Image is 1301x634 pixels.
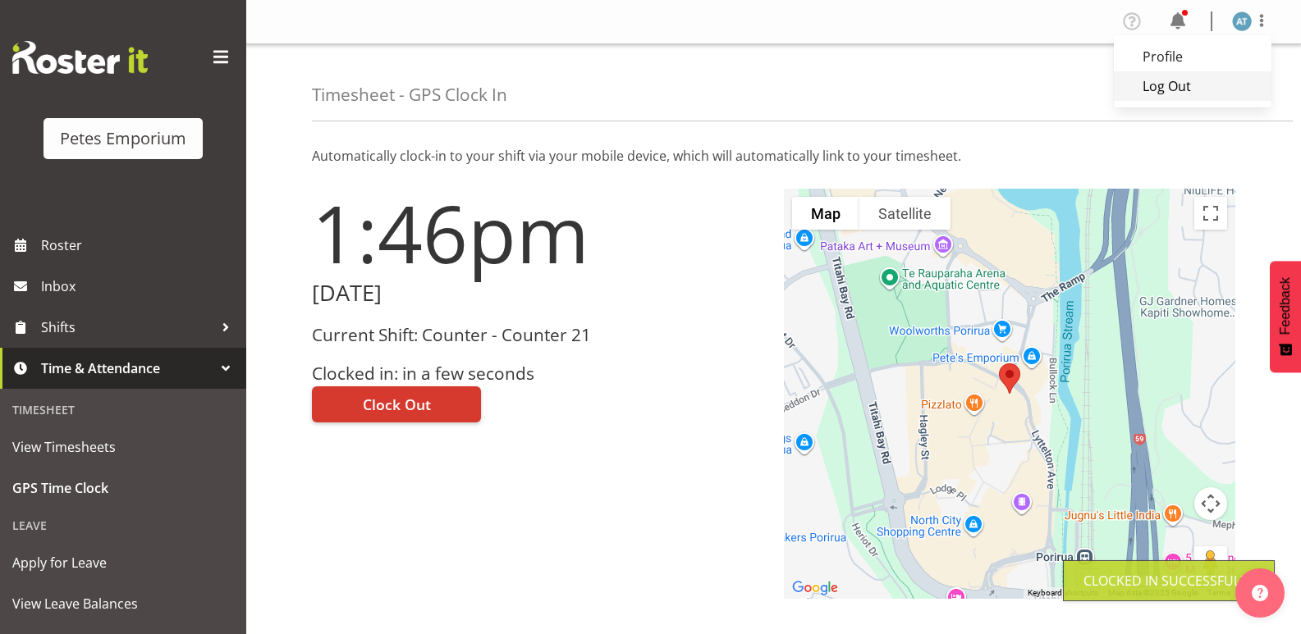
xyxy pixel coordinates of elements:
[788,577,842,599] img: Google
[788,577,842,599] a: Open this area in Google Maps (opens a new window)
[1252,585,1268,601] img: help-xxl-2.png
[1194,487,1227,520] button: Map camera controls
[1194,546,1227,579] button: Drag Pegman onto the map to open Street View
[12,476,234,500] span: GPS Time Clock
[312,386,481,422] button: Clock Out
[1083,571,1254,591] div: Clocked in Successfully
[4,509,242,542] div: Leave
[4,393,242,426] div: Timesheet
[41,233,238,258] span: Roster
[1194,197,1227,230] button: Toggle fullscreen view
[1278,277,1293,335] span: Feedback
[312,326,764,344] h3: Current Shift: Counter - Counter 21
[12,591,234,616] span: View Leave Balances
[312,189,764,277] h1: 1:46pm
[41,315,213,340] span: Shifts
[12,550,234,575] span: Apply for Leave
[792,197,859,230] button: Show street map
[1028,587,1098,599] button: Keyboard shortcuts
[12,435,234,459] span: View Timesheets
[4,468,242,509] a: GPS Time Clock
[1270,261,1301,372] button: Feedback - Show survey
[1114,71,1271,101] a: Log Out
[4,542,242,583] a: Apply for Leave
[1232,11,1252,31] img: alex-micheal-taniwha5364.jpg
[4,583,242,624] a: View Leave Balances
[363,394,431,415] span: Clock Out
[1114,42,1271,71] a: Profile
[41,274,238,299] span: Inbox
[12,41,148,74] img: Rosterit website logo
[312,85,507,104] h4: Timesheet - GPS Clock In
[312,146,1235,166] p: Automatically clock-in to your shift via your mobile device, which will automatically link to you...
[312,281,764,306] h2: [DATE]
[60,126,186,151] div: Petes Emporium
[4,426,242,468] a: View Timesheets
[312,364,764,383] h3: Clocked in: in a few seconds
[41,356,213,381] span: Time & Attendance
[859,197,951,230] button: Show satellite imagery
